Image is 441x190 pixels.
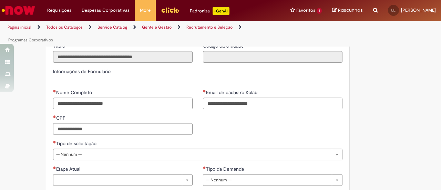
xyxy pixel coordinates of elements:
a: Página inicial [8,24,31,30]
div: Padroniza [190,7,229,15]
span: LL [391,8,396,12]
span: Necessários [53,166,56,169]
input: CPF [53,123,193,135]
img: ServiceNow [1,3,36,17]
a: Todos os Catálogos [46,24,83,30]
span: Despesas Corporativas [82,7,130,14]
img: click_logo_yellow_360x200.png [161,5,180,15]
input: Código da Unidade [203,51,342,63]
span: Email de cadastro Kolab [206,89,259,96]
span: Rascunhos [338,7,363,13]
span: Nome Completo [56,89,93,96]
a: Gente e Gestão [142,24,172,30]
span: Requisições [47,7,71,14]
span: -- Nenhum -- [206,174,328,186]
p: +GenAi [213,7,229,15]
a: Service Catalog [98,24,127,30]
span: Necessários [203,90,206,92]
input: Nome Completo [53,98,193,109]
span: Favoritos [296,7,315,14]
a: Rascunhos [332,7,363,14]
a: Recrutamento e Seleção [186,24,233,30]
span: Necessários [53,90,56,92]
span: Tipo da Demanda [206,166,245,172]
a: Programas Corporativos [8,37,53,43]
span: 1 [317,8,322,14]
span: CPF [56,115,66,121]
span: Etapa Atual [56,166,82,172]
span: Necessários [203,166,206,169]
span: [PERSON_NAME] [401,7,436,13]
label: Informações de Formulário [53,68,111,74]
span: Necessários [53,141,56,143]
span: More [140,7,151,14]
span: Necessários [53,115,56,118]
input: Email de cadastro Kolab [203,98,342,109]
span: -- Nenhum -- [56,149,328,160]
span: Tipo de solicitação [56,140,98,147]
input: Título [53,51,193,63]
ul: Trilhas de página [5,21,289,47]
